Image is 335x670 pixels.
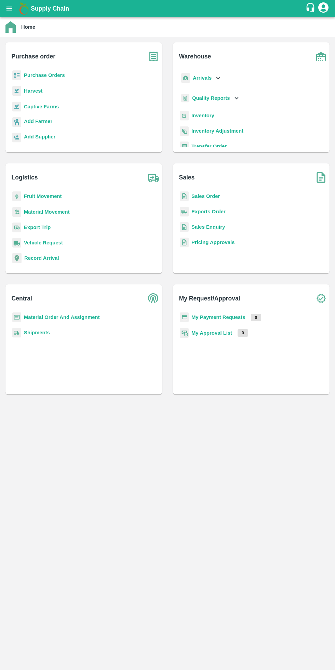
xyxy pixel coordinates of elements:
a: Vehicle Request [24,240,63,245]
img: recordArrival [12,253,22,263]
img: truck [145,169,162,186]
a: Purchase Orders [24,72,65,78]
img: inventory [180,126,189,136]
div: Quality Reports [180,91,240,105]
img: harvest [12,86,21,96]
img: harvest [12,102,21,112]
img: sales [180,222,189,232]
a: Pricing Approvals [191,240,234,245]
p: 0 [251,314,262,321]
a: Transfer Order [191,144,227,149]
img: whTransfer [180,142,189,151]
div: account of current user [317,1,330,16]
img: shipments [12,328,21,338]
img: payment [180,312,189,322]
a: Record Arrival [24,255,59,261]
a: Supply Chain [31,4,305,13]
b: My Request/Approval [179,294,240,303]
a: Harvest [24,88,42,94]
img: warehouse [312,48,330,65]
img: whInventory [180,111,189,121]
a: Add Supplier [24,133,55,142]
b: Arrivals [193,75,212,81]
p: 0 [238,329,248,337]
b: Add Supplier [24,134,55,139]
a: Shipments [24,330,50,335]
b: Central [12,294,32,303]
b: Sales [179,173,195,182]
img: centralMaterial [12,312,21,322]
a: Export Trip [24,225,51,230]
img: qualityReport [181,94,189,103]
b: Quality Reports [192,95,230,101]
img: central [145,290,162,307]
a: Inventory Adjustment [191,128,243,134]
b: Purchase order [12,52,55,61]
a: Sales Enquiry [191,224,225,230]
img: logo [17,2,31,15]
img: sales [180,238,189,247]
b: Home [21,24,35,30]
img: shipments [180,207,189,217]
a: My Approval List [191,330,232,336]
img: reciept [12,70,21,80]
a: Fruit Movement [24,193,62,199]
img: check [312,290,330,307]
a: Exports Order [191,209,226,214]
div: customer-support [305,2,317,15]
a: Inventory [191,113,214,118]
a: Sales Order [191,193,220,199]
a: Captive Farms [24,104,59,109]
a: My Payment Requests [191,314,245,320]
a: Material Movement [24,209,70,215]
a: Add Farmer [24,118,52,127]
img: home [5,21,16,33]
b: Warehouse [179,52,211,61]
b: Logistics [12,173,38,182]
div: Arrivals [180,70,222,86]
a: Material Order And Assignment [24,314,100,320]
img: sales [180,191,189,201]
img: soSales [312,169,330,186]
img: fruit [12,191,21,201]
b: Supply Chain [31,5,69,12]
img: purchase [145,48,162,65]
img: vehicle [12,238,21,248]
img: delivery [12,223,21,232]
img: farmer [12,117,21,127]
button: open drawer [1,1,17,16]
img: whArrival [181,73,190,83]
img: material [12,207,21,217]
img: supplier [12,133,21,143]
img: approval [180,328,189,338]
b: Add Farmer [24,119,52,124]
